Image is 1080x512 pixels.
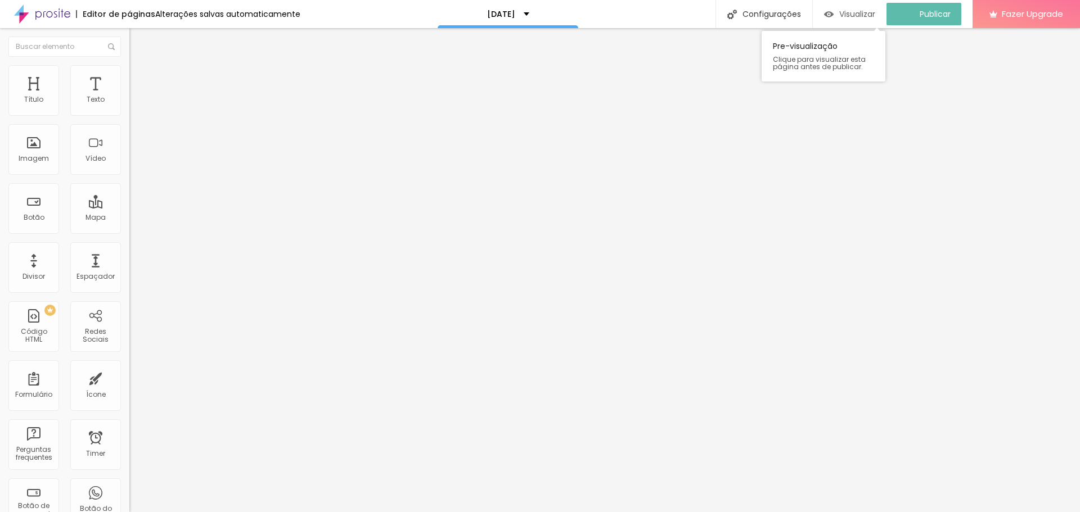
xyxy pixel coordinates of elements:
[773,56,874,70] span: Clique para visualizar esta página antes de publicar.
[76,273,115,280] div: Espaçador
[727,10,737,19] img: Icone
[11,328,56,344] div: Código HTML
[886,3,961,25] button: Publicar
[15,391,52,398] div: Formulário
[87,96,105,103] div: Texto
[24,214,44,221] div: Botão
[155,10,300,18] div: Alterações salvas automaticamente
[19,155,49,162] div: Imagem
[824,10,834,19] img: view-1.svg
[1002,9,1063,19] span: Fazer Upgrade
[11,446,56,462] div: Perguntas frequentes
[108,43,115,50] img: Icone
[76,10,155,18] div: Editor de páginas
[86,450,105,457] div: Timer
[22,273,45,280] div: Divisor
[73,328,118,344] div: Redes Sociais
[86,391,106,398] div: Ícone
[129,28,1080,512] iframe: Editor
[24,96,43,103] div: Título
[85,214,106,221] div: Mapa
[85,155,106,162] div: Vídeo
[8,37,121,57] input: Buscar elemento
[762,31,885,81] div: Pre-visualização
[813,3,886,25] button: Visualizar
[920,10,951,19] span: Publicar
[839,10,875,19] span: Visualizar
[487,10,515,18] p: [DATE]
